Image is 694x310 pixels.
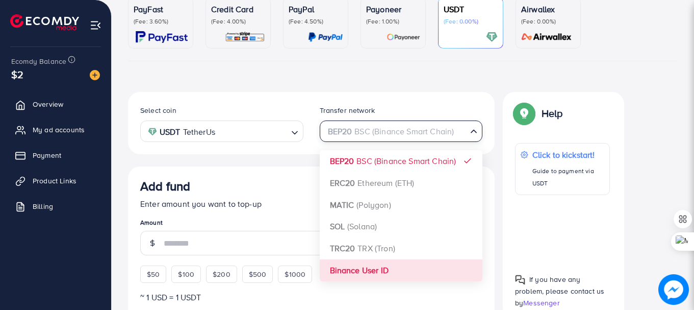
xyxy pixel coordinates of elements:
strong: ERC20 [330,177,355,188]
span: $500 [249,269,267,279]
span: If you have any problem, please contact us by [515,274,604,308]
a: My ad accounts [8,120,104,140]
span: $1000 [285,269,305,279]
strong: BEP20 [330,155,354,166]
img: card [308,31,343,43]
input: Search for option [324,124,467,139]
h3: Add fund [140,179,190,194]
p: Credit Card [211,3,265,15]
span: $2 [11,67,23,82]
p: USDT [444,3,498,15]
p: Click to kickstart! [532,149,604,161]
span: Billing [33,201,53,211]
img: image [90,70,100,80]
a: Billing [8,196,104,217]
span: BSC (Binance Smart Chain) [356,155,456,166]
img: image [658,274,689,305]
img: card [225,31,265,43]
p: PayFast [134,3,188,15]
span: Messenger [523,298,559,308]
a: Overview [8,94,104,114]
span: $100 [178,269,194,279]
p: (Fee: 4.50%) [289,17,343,26]
p: (Fee: 0.00%) [444,17,498,26]
p: (Fee: 0.00%) [521,17,575,26]
div: Search for option [140,121,303,141]
p: (Fee: 3.60%) [134,17,188,26]
span: (Solana) [347,221,377,232]
img: card [518,31,575,43]
strong: SOL [330,221,345,232]
legend: Amount [140,218,482,231]
img: card [387,31,420,43]
img: logo [10,14,79,30]
strong: Binance User ID [330,265,389,276]
p: Enter amount you want to top-up [140,198,482,210]
span: Ethereum (ETH) [357,177,414,188]
span: Ecomdy Balance [11,56,66,66]
p: Airwallex [521,3,575,15]
span: (Polygon) [356,199,391,210]
strong: MATIC [330,199,354,210]
span: TetherUs [183,125,215,139]
span: Product Links [33,176,76,186]
span: TRX (Tron) [357,243,395,254]
strong: USDT [160,125,181,139]
a: Product Links [8,171,104,191]
p: PayPal [289,3,343,15]
label: Transfer network [320,105,375,115]
img: menu [90,19,101,31]
p: ~ 1 USD = 1 USDT [140,291,482,303]
img: Popup guide [515,275,525,285]
input: Search for option [218,124,287,139]
p: (Fee: 4.00%) [211,17,265,26]
span: Overview [33,99,63,109]
img: card [486,31,498,43]
img: Popup guide [515,104,533,123]
strong: TRC20 [330,243,355,254]
p: (Fee: 1.00%) [366,17,420,26]
div: Search for option [320,121,483,141]
p: Help [542,107,563,120]
label: Select coin [140,105,176,115]
span: Payment [33,150,61,160]
img: coin [148,127,157,136]
p: Payoneer [366,3,420,15]
span: $200 [213,269,230,279]
p: Guide to payment via USDT [532,165,604,189]
span: My ad accounts [33,125,85,135]
span: $50 [147,269,160,279]
img: card [136,31,188,43]
a: Payment [8,145,104,165]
